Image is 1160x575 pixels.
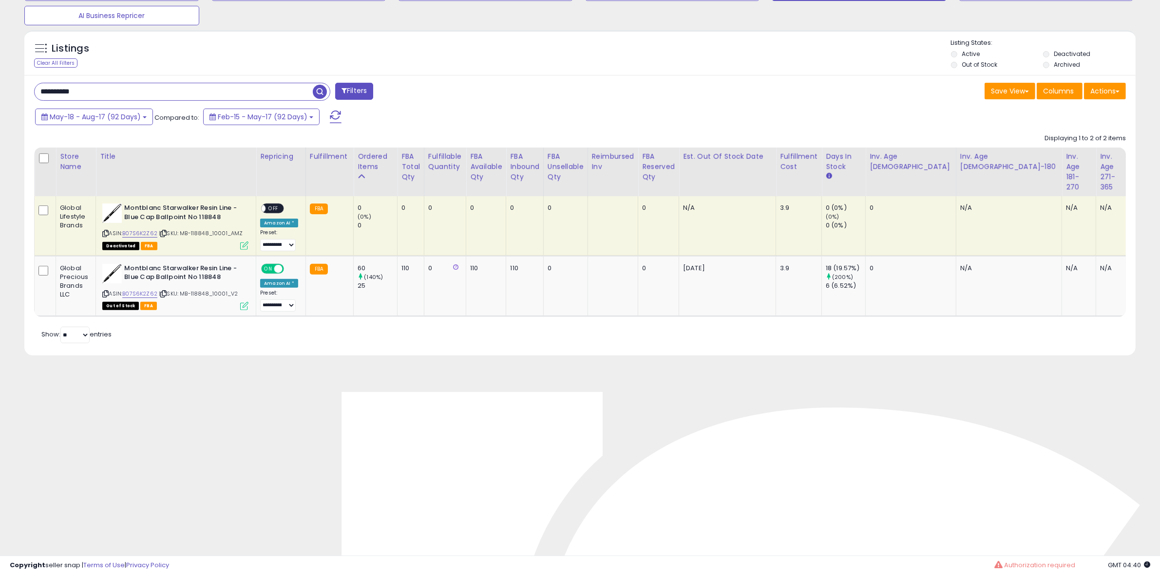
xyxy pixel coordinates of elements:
div: Amazon AI * [260,279,298,288]
div: Amazon AI * [260,219,298,227]
button: May-18 - Aug-17 (92 Days) [35,109,153,125]
label: Active [962,50,980,58]
a: B07S6K2Z62 [122,290,157,298]
p: Listing States: [951,38,1136,48]
div: N/A [960,264,1054,273]
b: Montblanc Starwalker Resin Line - Blue Cap Ballpoint No 118848 [124,264,243,284]
div: 0 [401,204,417,212]
div: Title [100,151,252,162]
span: OFF [283,264,298,273]
div: Fulfillment [310,151,349,162]
div: 0 (0%) [826,221,865,230]
div: 0 [470,204,498,212]
span: ON [262,264,274,273]
div: N/A [1100,264,1122,273]
div: ASIN: [102,204,248,249]
div: N/A [1100,204,1122,212]
div: Clear All Filters [34,58,77,68]
span: Columns [1043,86,1074,96]
div: 60 [358,264,397,273]
small: (0%) [358,213,371,221]
span: Show: entries [41,330,112,339]
div: Fulfillable Quantity [428,151,462,172]
div: 0 [870,264,949,273]
small: FBA [310,204,328,214]
small: (0%) [826,213,839,221]
div: Inv. Age [DEMOGRAPHIC_DATA]-180 [960,151,1058,172]
div: 18 (19.57%) [826,264,865,273]
div: 0 (0%) [826,204,865,212]
p: [DATE] [683,264,768,273]
span: Compared to: [154,113,199,122]
div: 0 [358,204,397,212]
th: Total inventory reimbursement - number of items added back to fulfillable inventory [588,148,638,196]
button: Columns [1037,83,1083,99]
div: 110 [470,264,498,273]
div: Global Lifestyle Brands [60,204,88,230]
div: Repricing [260,151,302,162]
span: FBA [140,302,157,310]
div: Ordered Items [358,151,393,172]
h5: Listings [52,42,89,56]
button: Feb-15 - May-17 (92 Days) [203,109,320,125]
label: Out of Stock [962,60,997,69]
span: | SKU: MB-118848_10001_AMZ [159,229,243,237]
small: Days In Stock. [826,172,832,181]
div: 3.9 [780,264,814,273]
span: FBA [141,242,157,250]
button: Filters [335,83,373,100]
div: Inv. Age 271-365 [1100,151,1126,192]
small: FBA [310,264,328,275]
div: 3.9 [780,204,814,212]
div: 0 [870,204,949,212]
div: 0 [548,204,580,212]
span: May-18 - Aug-17 (92 Days) [50,112,141,122]
div: Est. Out Of Stock Date [683,151,772,162]
button: Actions [1084,83,1126,99]
div: 0 [428,204,458,212]
button: Save View [985,83,1035,99]
div: 0 [428,264,458,273]
div: FBA inbound Qty [510,151,539,182]
div: Days In Stock [826,151,861,172]
div: ASIN: [102,264,248,309]
div: Reimbursed Inv [592,151,634,172]
div: Fulfillment Cost [780,151,818,172]
span: All listings that are unavailable for purchase on Amazon for any reason other than out-of-stock [102,242,139,250]
div: N/A [960,204,1054,212]
div: 25 [358,281,397,290]
label: Archived [1054,60,1080,69]
div: FBA Unsellable Qty [548,151,584,182]
img: 41MyqiGyxpL._SL40_.jpg [102,264,122,283]
p: N/A [683,204,768,212]
div: 0 [642,204,671,212]
div: 0 [548,264,580,273]
a: B07S6K2Z62 [122,229,157,238]
small: (140%) [364,273,383,281]
button: AI Business Repricer [24,6,199,25]
small: (200%) [832,273,853,281]
div: 110 [510,264,536,273]
div: Global Precious Brands LLC [60,264,88,299]
div: Inv. Age [DEMOGRAPHIC_DATA] [870,151,952,172]
div: N/A [1066,204,1088,212]
div: N/A [1066,264,1088,273]
div: FBA Reserved Qty [642,151,675,182]
span: OFF [266,204,282,213]
div: FBA Total Qty [401,151,420,182]
div: Preset: [260,290,298,312]
div: 0 [358,221,397,230]
span: | SKU: MB-118848_10001_V2 [159,290,238,297]
img: 41MyqiGyxpL._SL40_.jpg [102,204,122,223]
div: 110 [401,264,417,273]
div: Displaying 1 to 2 of 2 items [1045,134,1126,143]
label: Deactivated [1054,50,1090,58]
div: Store Name [60,151,92,172]
span: All listings that are currently out of stock and unavailable for purchase on Amazon [102,302,139,310]
div: Preset: [260,229,298,251]
div: 6 (6.52%) [826,281,865,290]
b: Montblanc Starwalker Resin Line - Blue Cap Ballpoint No 118848 [124,204,243,224]
div: 0 [642,264,671,273]
div: FBA Available Qty [470,151,502,182]
span: Feb-15 - May-17 (92 Days) [218,112,307,122]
